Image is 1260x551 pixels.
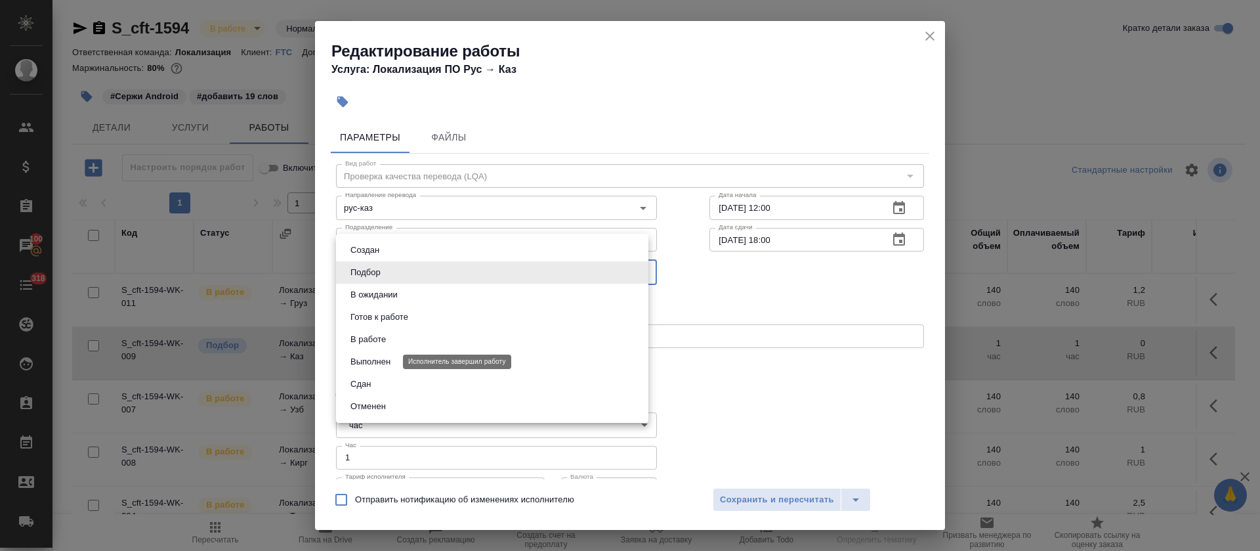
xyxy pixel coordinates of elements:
[346,310,412,324] button: Готов к работе
[346,243,383,257] button: Создан
[346,355,394,369] button: Выполнен
[346,399,390,414] button: Отменен
[346,288,402,302] button: В ожидании
[346,377,375,391] button: Сдан
[346,332,390,347] button: В работе
[346,265,385,280] button: Подбор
